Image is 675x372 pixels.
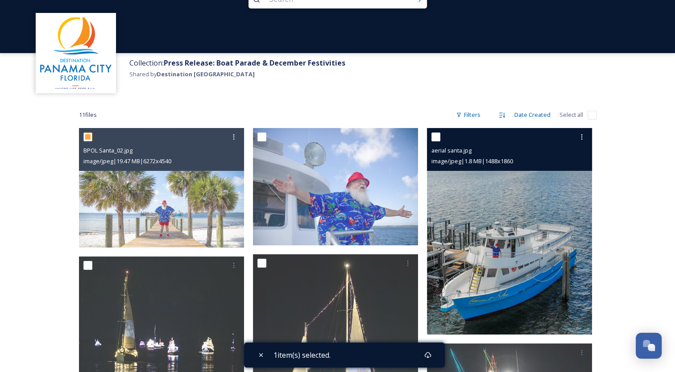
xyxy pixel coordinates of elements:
[79,128,244,248] img: BPOL Santa_02.jpg
[636,333,662,359] button: Open Chat
[129,70,255,78] span: Shared by
[559,111,583,119] span: Select all
[83,157,171,165] span: image/jpeg | 19.47 MB | 6272 x 4540
[451,106,485,124] div: Filters
[40,17,112,89] img: download.png
[510,106,555,124] div: Date Created
[273,350,331,360] span: 1 item(s) selected.
[129,58,345,68] span: Collection:
[431,157,513,165] span: image/jpeg | 1.8 MB | 1488 x 1860
[79,111,97,119] span: 11 file s
[431,146,472,154] span: aerial santa.jpg
[253,128,418,245] img: BPOL Santa_03.jpg
[157,70,255,78] strong: Destination [GEOGRAPHIC_DATA]
[427,128,592,335] img: aerial santa.jpg
[83,146,133,154] span: BPOL Santa_02.jpg
[164,58,345,68] strong: Press Release: Boat Parade & December Festivities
